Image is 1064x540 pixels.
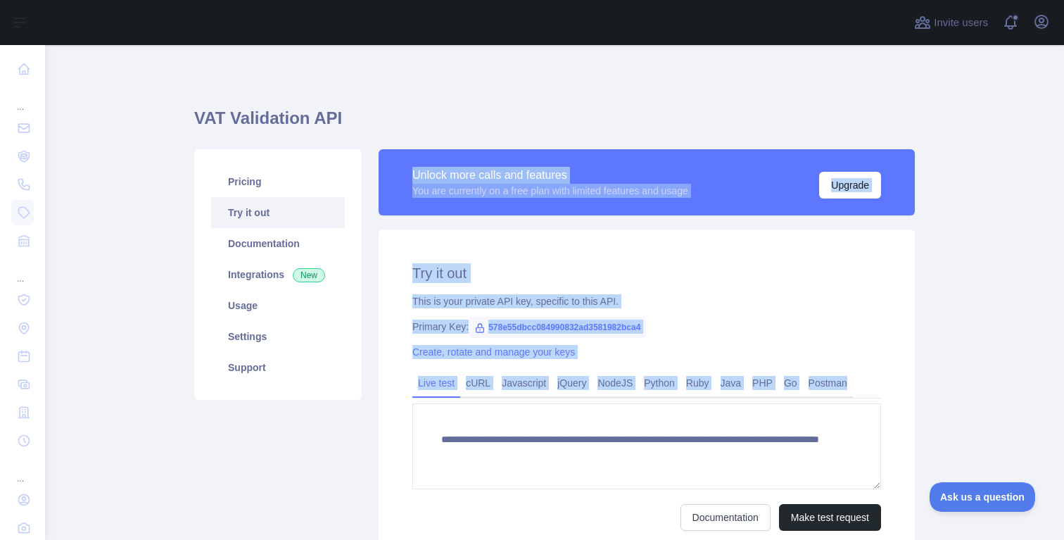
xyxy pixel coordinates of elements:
[412,263,881,283] h2: Try it out
[211,321,345,352] a: Settings
[715,372,747,394] a: Java
[552,372,592,394] a: jQuery
[211,228,345,259] a: Documentation
[412,184,688,198] div: You are currently on a free plan with limited features and usage
[911,11,991,34] button: Invite users
[11,84,34,113] div: ...
[412,372,460,394] a: Live test
[11,456,34,484] div: ...
[747,372,778,394] a: PHP
[680,504,771,531] a: Documentation
[680,372,715,394] a: Ruby
[194,107,915,141] h1: VAT Validation API
[930,482,1036,512] iframe: Toggle Customer Support
[819,172,881,199] button: Upgrade
[412,320,881,334] div: Primary Key:
[211,259,345,290] a: Integrations New
[211,166,345,197] a: Pricing
[469,317,646,338] span: 578e55dbcc084990832ad3581982bca4
[211,197,345,228] a: Try it out
[293,268,325,282] span: New
[779,504,881,531] button: Make test request
[496,372,552,394] a: Javascript
[638,372,680,394] a: Python
[778,372,803,394] a: Go
[412,167,688,184] div: Unlock more calls and features
[211,290,345,321] a: Usage
[460,372,496,394] a: cURL
[412,346,575,358] a: Create, rotate and manage your keys
[211,352,345,383] a: Support
[934,15,988,31] span: Invite users
[412,294,881,308] div: This is your private API key, specific to this API.
[592,372,638,394] a: NodeJS
[11,256,34,284] div: ...
[803,372,853,394] a: Postman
